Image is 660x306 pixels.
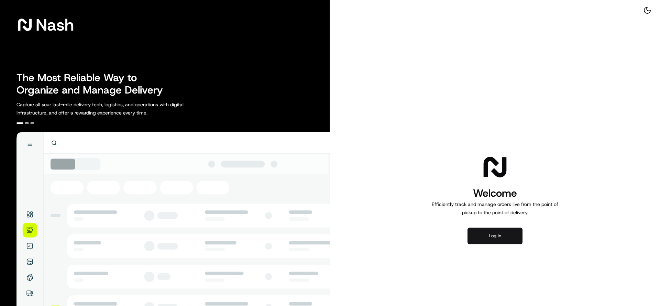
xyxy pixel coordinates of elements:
[429,200,561,217] p: Efficiently track and manage orders live from the point of pickup to the point of delivery.
[36,18,74,32] span: Nash
[429,186,561,200] h1: Welcome
[467,228,522,244] button: Log in
[16,100,214,117] p: Capture all your last-mile delivery tech, logistics, and operations with digital infrastructure, ...
[16,72,170,96] h2: The Most Reliable Way to Organize and Manage Delivery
